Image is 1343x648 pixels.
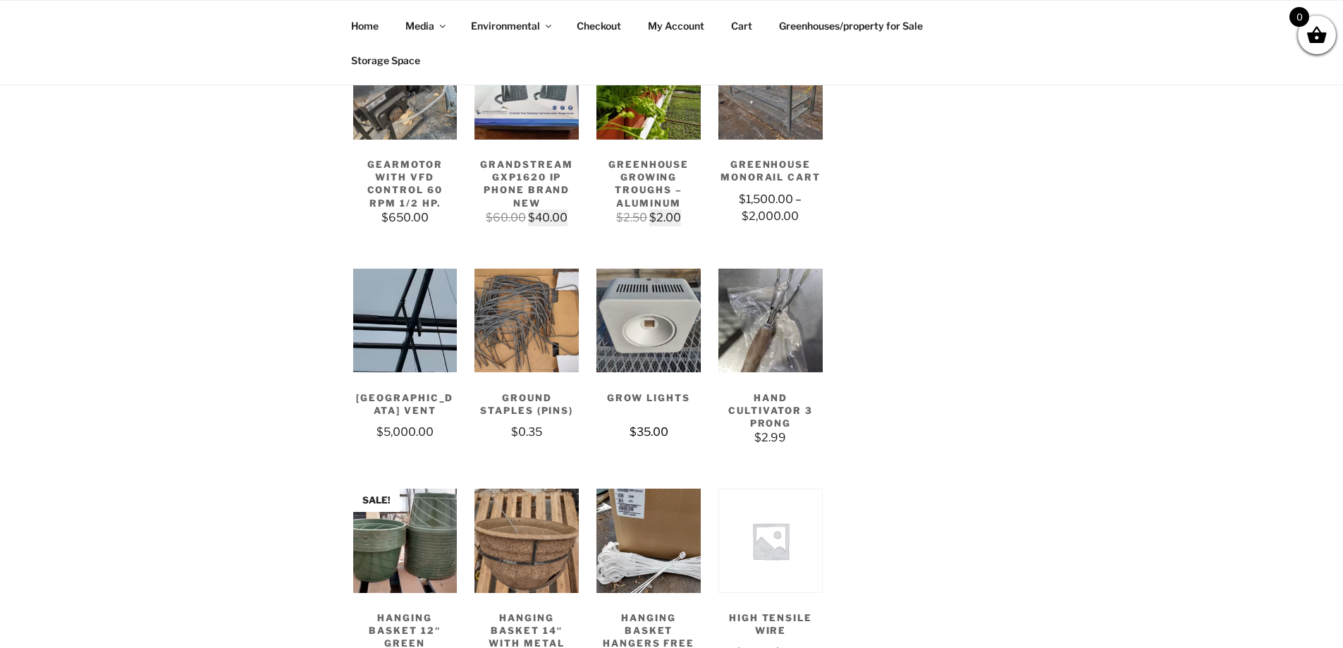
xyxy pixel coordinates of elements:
span: Sale! [353,489,400,512]
h2: Ground Staples (Pins) [474,377,579,424]
img: Grandstream GXP1620 IP Phone Brand New [474,35,579,140]
bdi: 2.50 [616,211,647,224]
a: Ground Staples (Pins) $0.35 [474,269,579,441]
a: Sale! Grandstream GXP1620 IP Phone Brand New [474,35,579,226]
img: Gearmotor with vfd control 60 rpm 1/2 hp. [353,35,458,140]
a: My Account [636,8,717,43]
bdi: 60.00 [486,211,526,224]
bdi: 2.99 [754,431,786,444]
img: Hanging Basket 12" Green [353,489,458,593]
img: Greenhouse Growing Troughs - Aluminum [596,35,701,140]
bdi: 2,000.00 [742,209,799,223]
span: $ [381,211,388,224]
bdi: 0.35 [511,425,542,439]
img: Placeholder [718,489,823,593]
a: Media [393,8,457,43]
a: Checkout [565,8,634,43]
span: $ [630,425,637,439]
h2: Gearmotor with vfd control 60 rpm 1/2 hp. [353,145,458,209]
h2: [GEOGRAPHIC_DATA] Vent [353,377,458,424]
span: $ [616,211,623,224]
a: Gearmotor with vfd control 60 rpm 1/2 hp. $650.00 [353,35,458,226]
img: Greenhouse Monorail Cart [718,35,823,140]
span: $ [511,425,518,439]
span: $ [754,431,761,444]
a: Grow Lights $35.00 [596,269,701,441]
a: Greenhouse Monorail Cart [718,35,823,225]
span: $ [739,192,746,206]
a: Hand Cultivator 3 Prong $2.99 [718,269,823,447]
h2: Hand Cultivator 3 Prong [718,377,823,429]
span: $ [528,211,535,224]
bdi: 35.00 [630,425,668,439]
img: Hanging Basket hangers free [596,489,701,593]
img: Hanging basket 14" with metal frame [474,489,579,593]
img: Hand Cultivator 3 Prong [718,269,823,373]
img: Ground Staples (Pins) [474,269,579,373]
a: Sale! Greenhouse Growing Troughs – Aluminum [596,35,701,226]
bdi: 2.00 [649,211,681,224]
bdi: 1,500.00 [739,192,793,206]
a: [GEOGRAPHIC_DATA] Vent $5,000.00 [353,269,458,441]
bdi: 40.00 [528,211,568,224]
bdi: 5,000.00 [376,425,434,439]
h2: Greenhouse Monorail Cart [718,145,823,191]
a: Home [339,8,391,43]
img: Grow Lights [596,269,701,373]
span: $ [649,211,656,224]
a: Storage Space [339,43,433,78]
nav: Top Menu [339,8,1005,78]
a: Environmental [459,8,563,43]
span: 0 [1289,7,1309,27]
span: $ [486,211,493,224]
bdi: 650.00 [381,211,429,224]
span: – [795,192,802,206]
h2: HIgh Tensile Wire [718,598,823,644]
h2: Grow Lights [596,377,701,424]
h2: Grandstream GXP1620 IP Phone Brand New [474,145,579,209]
span: $ [376,425,384,439]
img: Greenhouse Peak Vent [353,269,458,373]
a: Greenhouses/property for Sale [767,8,936,43]
h2: Greenhouse Growing Troughs – Aluminum [596,145,701,209]
span: $ [742,209,749,223]
a: Cart [719,8,765,43]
